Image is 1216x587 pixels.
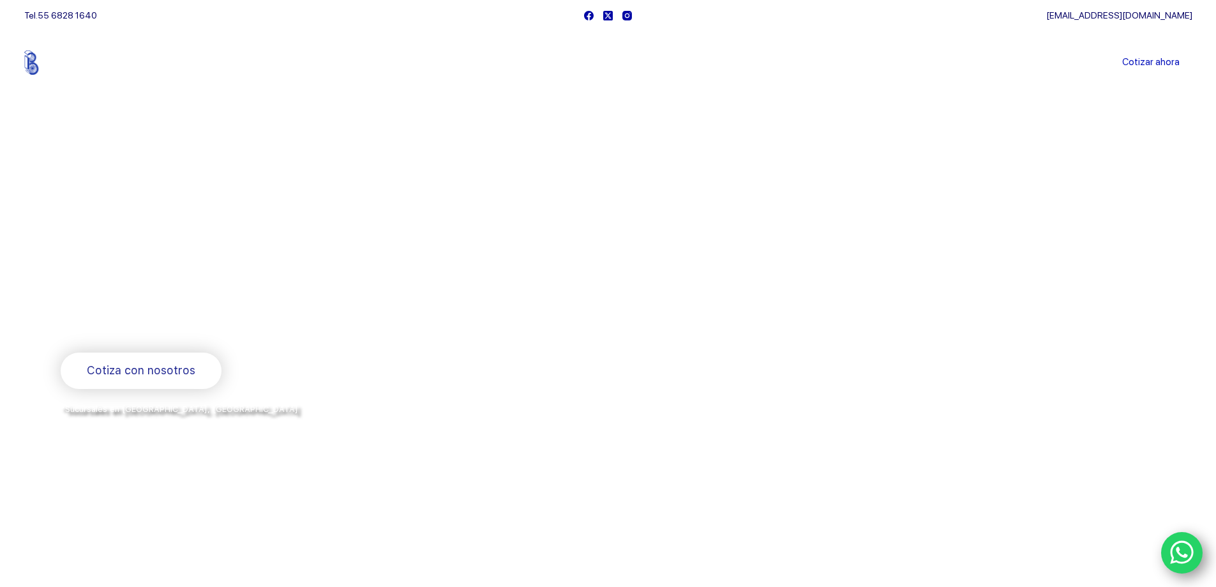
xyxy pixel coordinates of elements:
[61,218,522,306] span: Somos los doctores de la industria
[1109,50,1192,75] a: Cotizar ahora
[61,418,370,429] span: y envíos a todo [GEOGRAPHIC_DATA] por la paquetería de su preferencia
[61,353,221,389] a: Cotiza con nosotros
[622,11,632,20] a: Instagram
[1046,10,1192,20] a: [EMAIL_ADDRESS][DOMAIN_NAME]
[584,11,594,20] a: Facebook
[24,50,104,75] img: Balerytodo
[24,10,97,20] span: Tel.
[61,404,298,414] span: *Sucursales en [GEOGRAPHIC_DATA], [GEOGRAPHIC_DATA]
[38,10,97,20] a: 55 6828 1640
[603,11,613,20] a: X (Twitter)
[61,190,224,206] span: Bienvenido a Balerytodo®
[458,31,758,95] nav: Menu Principal
[1161,532,1203,574] a: WhatsApp
[87,362,195,380] span: Cotiza con nosotros
[61,319,313,335] span: Rodamientos y refacciones industriales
